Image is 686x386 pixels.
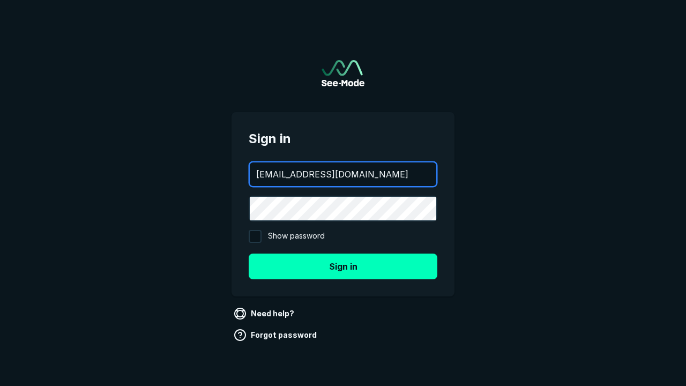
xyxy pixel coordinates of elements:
[322,60,364,86] a: Go to sign in
[250,162,436,186] input: your@email.com
[249,129,437,149] span: Sign in
[249,254,437,279] button: Sign in
[268,230,325,243] span: Show password
[322,60,364,86] img: See-Mode Logo
[232,326,321,344] a: Forgot password
[232,305,299,322] a: Need help?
